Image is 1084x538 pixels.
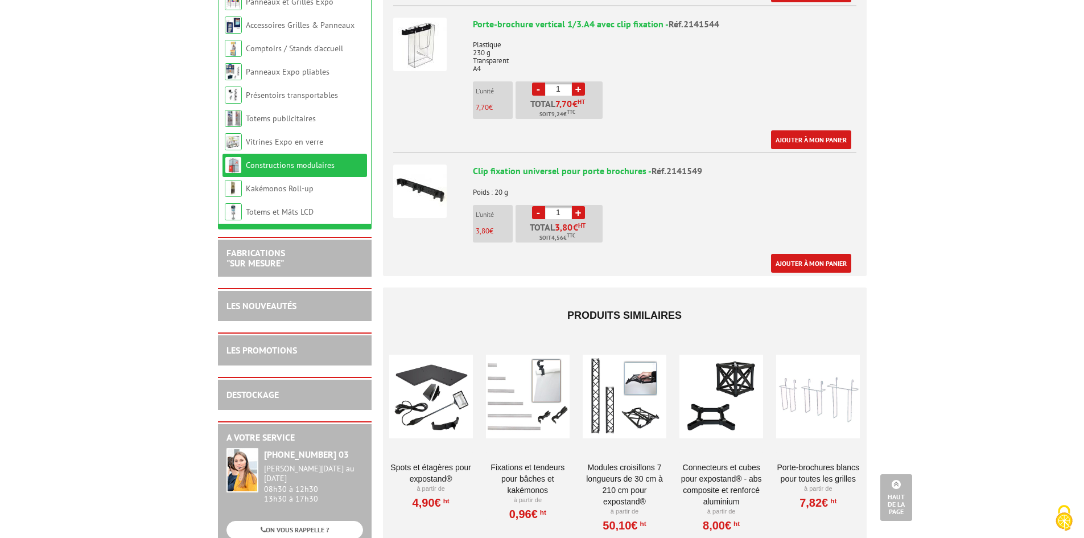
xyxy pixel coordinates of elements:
[828,497,836,505] sup: HT
[246,43,343,54] a: Comptoirs / Stands d'accueil
[771,254,851,273] a: Ajouter à mon panier
[771,130,851,149] a: Ajouter à mon panier
[393,18,447,71] img: Porte-brochure vertical 1/3.A4 avec clip fixation
[226,389,279,400] a: DESTOCKAGE
[703,522,740,529] a: 8,00€HT
[638,520,646,528] sup: HT
[476,226,489,236] span: 3,80
[225,17,242,34] img: Accessoires Grilles & Panneaux
[264,464,363,483] div: [PERSON_NAME][DATE] au [DATE]
[518,223,603,243] p: Total
[225,157,242,174] img: Constructions modulaires
[567,310,682,321] span: Produits similaires
[226,448,258,492] img: widget-service.jpg
[389,484,473,494] p: À partir de
[555,223,573,232] span: 3,80
[476,227,513,235] p: €
[573,223,578,232] span: €
[555,99,572,108] span: 7,70
[476,87,513,95] p: L'unité
[246,90,338,100] a: Présentoirs transportables
[473,180,856,196] p: Poids : 20 g
[226,344,297,356] a: LES PROMOTIONS
[572,206,585,219] a: +
[264,449,349,460] strong: [PHONE_NUMBER] 03
[567,109,575,115] sup: TTC
[532,206,545,219] a: -
[583,507,666,516] p: À partir de
[246,113,316,124] a: Totems publicitaires
[538,508,546,516] sup: HT
[389,462,473,484] a: Spots et Étagères pour ExpoStand®
[776,484,860,494] p: À partir de
[246,183,314,194] a: Kakémonos Roll-up
[572,99,578,108] span: €
[225,133,242,150] img: Vitrines Expo en verre
[1044,499,1084,538] button: Cookies (fenêtre modale)
[476,211,513,219] p: L'unité
[776,462,860,484] a: Porte-brochures blancs pour toutes les grilles
[539,110,575,119] span: Soit €
[1050,504,1078,532] img: Cookies (fenêtre modale)
[413,499,450,506] a: 4,90€HT
[603,522,646,529] a: 50,10€HT
[246,67,329,77] a: Panneaux Expo pliables
[652,165,702,176] span: Réf.2141549
[441,497,450,505] sup: HT
[532,83,545,96] a: -
[551,233,563,243] span: 4,56
[246,160,335,170] a: Constructions modulaires
[518,99,603,119] p: Total
[509,511,546,518] a: 0,96€HT
[225,40,242,57] img: Comptoirs / Stands d'accueil
[679,462,763,507] a: Connecteurs et Cubes pour ExpoStand® - abs composite et renforcé aluminium
[476,104,513,112] p: €
[486,496,570,505] p: À partir de
[578,98,585,106] sup: HT
[578,221,586,229] sup: HT
[225,87,242,104] img: Présentoirs transportables
[393,165,447,218] img: Clip fixation universel pour porte brochures
[583,462,666,507] a: Modules Croisillons 7 longueurs de 30 cm à 210 cm pour ExpoStand®
[226,300,296,311] a: LES NOUVEAUTÉS
[551,110,563,119] span: 9,24
[572,83,585,96] a: +
[669,18,719,30] span: Réf.2141544
[731,520,740,528] sup: HT
[473,165,856,178] div: Clip fixation universel pour porte brochures -
[225,110,242,127] img: Totems publicitaires
[567,232,575,239] sup: TTC
[226,247,285,269] a: FABRICATIONS"Sur Mesure"
[473,18,856,31] div: Porte-brochure vertical 1/3.A4 avec clip fixation -
[225,63,242,80] img: Panneaux Expo pliables
[225,180,242,197] img: Kakémonos Roll-up
[539,233,575,243] span: Soit €
[799,499,836,506] a: 7,82€HT
[246,207,314,217] a: Totems et Mâts LCD
[246,20,355,30] a: Accessoires Grilles & Panneaux
[226,433,363,443] h2: A votre service
[476,102,489,112] span: 7,70
[473,33,856,73] p: Plastique 230 g Transparent A4
[486,462,570,496] a: Fixations et Tendeurs pour Bâches et Kakémonos
[225,203,242,220] img: Totems et Mâts LCD
[880,474,912,521] a: Haut de la page
[679,507,763,516] p: À partir de
[264,464,363,503] div: 08h30 à 12h30 13h30 à 17h30
[246,137,323,147] a: Vitrines Expo en verre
